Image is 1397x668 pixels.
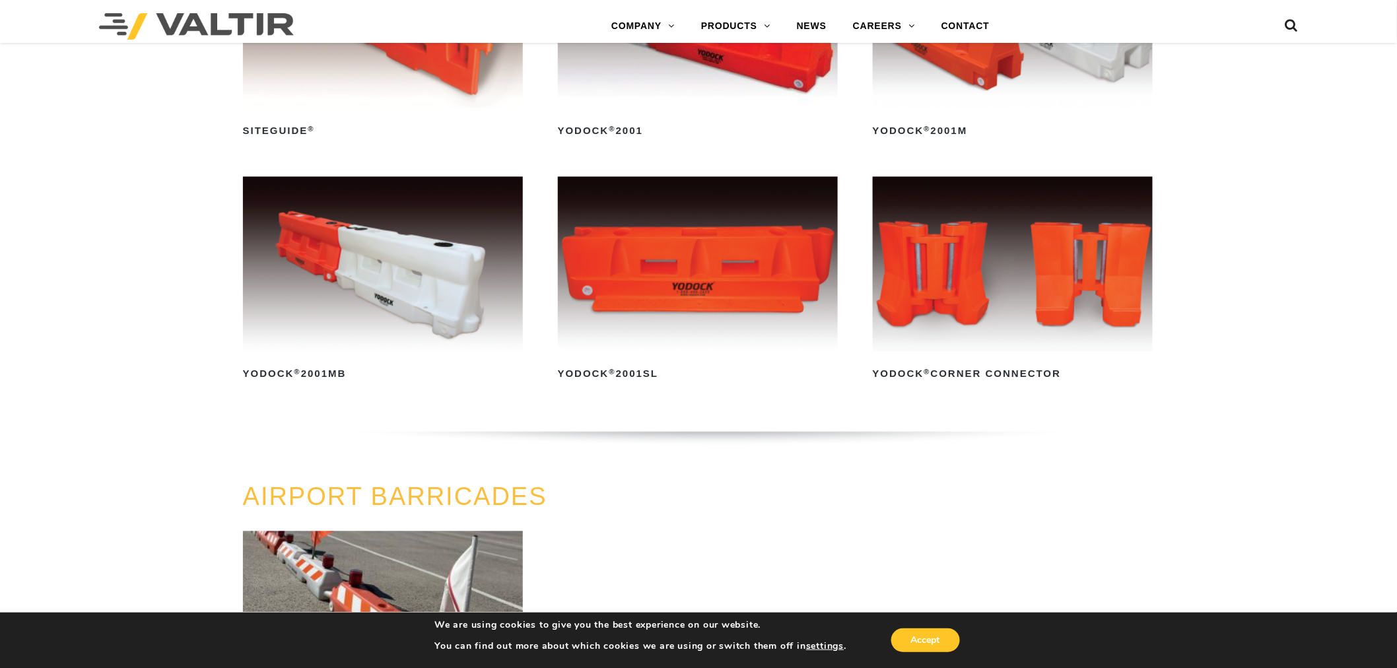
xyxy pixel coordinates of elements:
[806,640,844,652] button: settings
[243,177,524,385] a: Yodock®2001MB
[688,13,784,40] a: PRODUCTS
[558,120,838,141] h2: Yodock 2001
[434,619,846,631] p: We are using cookies to give you the best experience on our website.
[873,120,1153,141] h2: Yodock 2001M
[294,368,301,376] sup: ®
[873,364,1153,385] h2: Yodock Corner Connector
[99,13,294,40] img: Valtir
[308,125,315,133] sup: ®
[928,13,1003,40] a: CONTACT
[434,640,846,652] p: You can find out more about which cookies we are using or switch them off in .
[784,13,840,40] a: NEWS
[243,483,547,511] a: AIRPORT BARRICADES
[840,13,928,40] a: CAREERS
[924,368,931,376] sup: ®
[243,120,524,141] h2: SiteGuide
[243,364,524,385] h2: Yodock 2001MB
[924,125,931,133] sup: ®
[558,177,838,385] a: Yodock®2001SL
[891,628,960,652] button: Accept
[598,13,688,40] a: COMPANY
[609,125,616,133] sup: ®
[873,177,1153,385] a: Yodock®Corner Connector
[558,364,838,385] h2: Yodock 2001SL
[609,368,616,376] sup: ®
